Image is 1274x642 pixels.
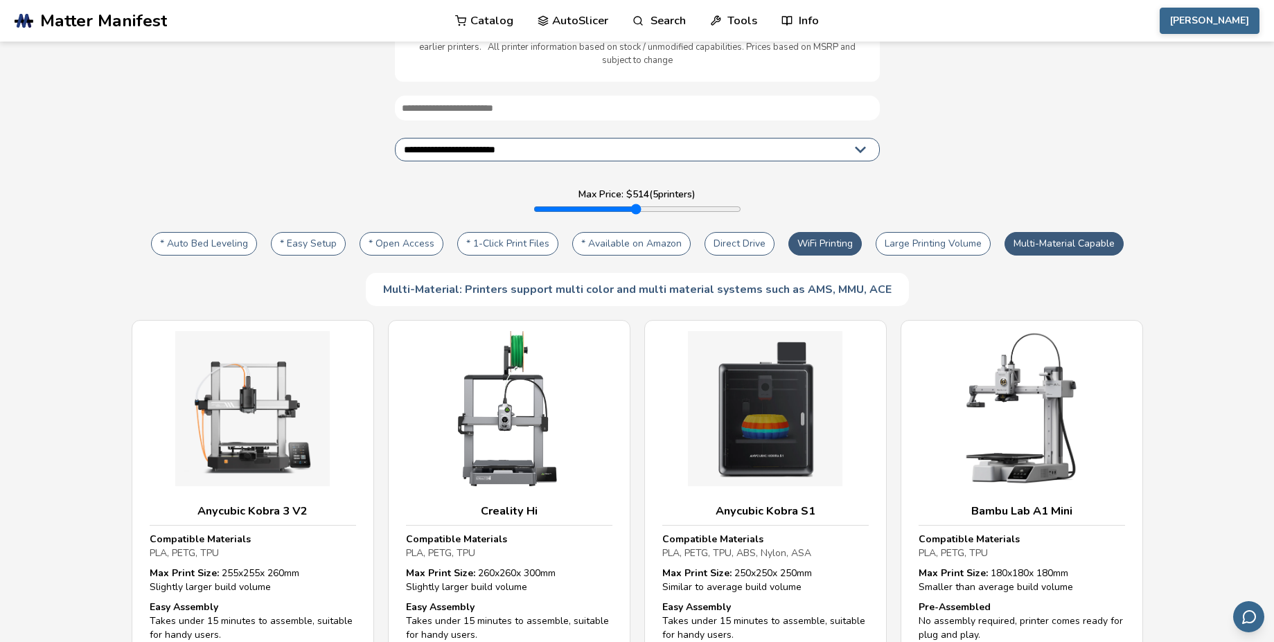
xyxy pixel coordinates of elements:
[366,273,909,306] div: Multi-Material: Printers support multi color and multi material systems such as AMS, MMU, ACE
[40,11,167,30] span: Matter Manifest
[919,567,988,580] strong: Max Print Size:
[876,232,991,256] button: Large Printing Volume
[150,600,218,614] strong: Easy Assembly
[919,504,1125,518] h3: Bambu Lab A1 Mini
[578,189,696,200] label: Max Price: $ 514 ( 5 printers)
[572,232,691,256] button: * Available on Amazon
[360,232,443,256] button: * Open Access
[662,600,869,641] div: Takes under 15 minutes to assemble, suitable for handy users.
[406,600,475,614] strong: Easy Assembly
[662,567,869,594] div: 250 x 250 x 250 mm Similar to average build volume
[1233,601,1264,632] button: Send feedback via email
[457,232,558,256] button: * 1-Click Print Files
[406,600,612,641] div: Takes under 15 minutes to assemble, suitable for handy users.
[662,533,763,546] strong: Compatible Materials
[1005,232,1124,256] button: Multi-Material Capable
[919,600,1125,641] div: No assembly required, printer comes ready for plug and play.
[406,504,612,518] h3: Creality Hi
[150,567,219,580] strong: Max Print Size:
[150,600,356,641] div: Takes under 15 minutes to assemble, suitable for handy users.
[406,546,475,560] span: PLA, PETG, TPU
[406,567,475,580] strong: Max Print Size:
[919,546,988,560] span: PLA, PETG, TPU
[919,600,991,614] strong: Pre-Assembled
[662,546,811,560] span: PLA, PETG, TPU, ABS, Nylon, ASA
[406,567,612,594] div: 260 x 260 x 300 mm Slightly larger build volume
[406,533,507,546] strong: Compatible Materials
[788,232,862,256] button: WiFi Printing
[662,567,732,580] strong: Max Print Size:
[662,600,731,614] strong: Easy Assembly
[150,504,356,518] h3: Anycubic Kobra 3 V2
[662,504,869,518] h3: Anycubic Kobra S1
[271,232,346,256] button: * Easy Setup
[150,546,219,560] span: PLA, PETG, TPU
[705,232,775,256] button: Direct Drive
[919,567,1125,594] div: 180 x 180 x 180 mm Smaller than average build volume
[150,533,251,546] strong: Compatible Materials
[151,232,257,256] button: * Auto Bed Leveling
[919,533,1020,546] strong: Compatible Materials
[1160,8,1259,34] button: [PERSON_NAME]
[150,567,356,594] div: 255 x 255 x 260 mm Slightly larger build volume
